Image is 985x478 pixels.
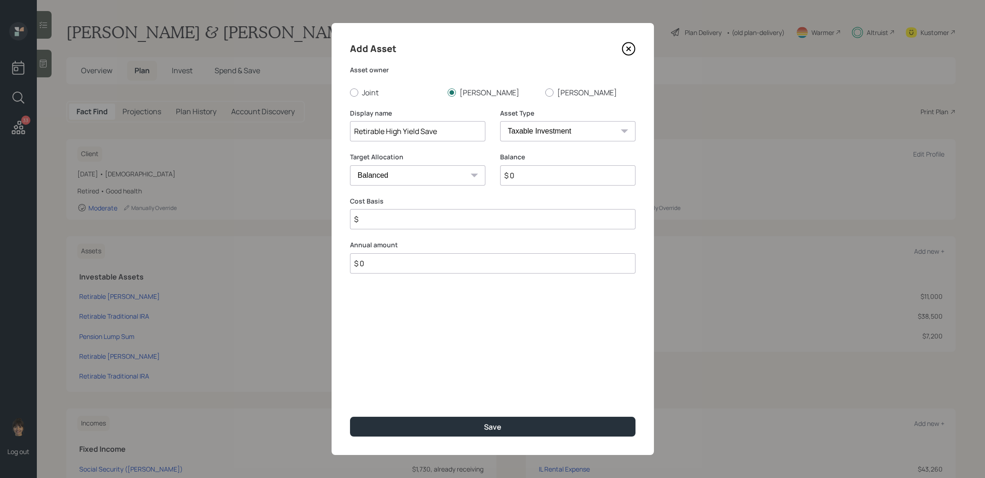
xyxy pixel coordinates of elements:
[448,87,538,98] label: [PERSON_NAME]
[350,41,396,56] h4: Add Asset
[484,422,501,432] div: Save
[350,240,635,250] label: Annual amount
[350,417,635,437] button: Save
[500,109,635,118] label: Asset Type
[350,197,635,206] label: Cost Basis
[545,87,635,98] label: [PERSON_NAME]
[350,87,440,98] label: Joint
[350,109,485,118] label: Display name
[350,65,635,75] label: Asset owner
[350,152,485,162] label: Target Allocation
[500,152,635,162] label: Balance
